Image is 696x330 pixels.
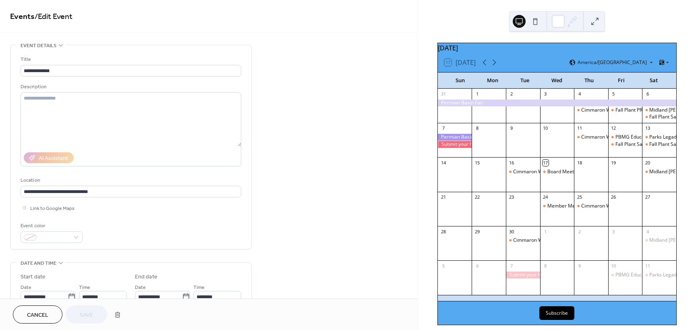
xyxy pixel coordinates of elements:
[508,160,514,166] div: 16
[508,263,514,269] div: 7
[30,204,75,213] span: Link to Google Maps
[638,73,670,89] div: Sat
[543,263,549,269] div: 8
[543,160,549,166] div: 17
[642,272,676,278] div: Parks Legado Farmers Market
[440,263,446,269] div: 5
[578,60,647,65] span: America/[GEOGRAPHIC_DATA]
[649,141,680,148] div: Fall Plant Sale
[576,91,582,97] div: 4
[438,100,676,106] div: Permian Basin Fair
[644,91,650,97] div: 6
[615,107,657,114] div: Fall Plant PRE-Sale
[474,91,480,97] div: 1
[509,73,541,89] div: Tue
[574,107,608,114] div: Cimmaron Work Session
[13,305,62,324] button: Cancel
[608,272,642,278] div: PBMG Education Committee Meeting
[543,125,549,131] div: 10
[576,228,582,235] div: 2
[440,160,446,166] div: 14
[193,283,205,292] span: Time
[605,73,638,89] div: Fri
[444,73,476,89] div: Sun
[440,228,446,235] div: 28
[474,228,480,235] div: 29
[21,222,81,230] div: Event color
[513,168,568,175] div: Cimmaron Work Session
[611,125,617,131] div: 12
[543,91,549,97] div: 3
[474,263,480,269] div: 6
[611,91,617,97] div: 5
[642,134,676,141] div: Parks Legado Farmers Market
[506,237,540,244] div: Cimmaron Work Session
[513,237,568,244] div: Cimmaron Work Session
[581,134,636,141] div: Cimmaron Work Session
[581,203,636,210] div: Cimmaron Work Session
[506,168,540,175] div: Cimmaron Work Session
[35,9,72,25] span: / Edit Event
[608,134,642,141] div: PBMG Education Committee Meeting
[440,91,446,97] div: 31
[611,263,617,269] div: 10
[547,168,581,175] div: Board Meeting
[644,125,650,131] div: 13
[21,55,240,64] div: Title
[10,9,35,25] a: Events
[438,134,472,141] div: Permian Basin Fair
[27,311,48,320] span: Cancel
[576,160,582,166] div: 18
[21,83,240,91] div: Description
[644,263,650,269] div: 11
[649,114,680,120] div: Fall Plant Sale
[644,160,650,166] div: 20
[540,168,574,175] div: Board Meeting
[540,203,574,210] div: Member Meeting
[541,73,573,89] div: Wed
[539,306,574,320] button: Subscribe
[135,283,146,292] span: Date
[543,194,549,200] div: 24
[611,194,617,200] div: 26
[508,125,514,131] div: 9
[642,168,676,175] div: Midland Farmer's Market
[574,203,608,210] div: Cimmaron Work Session
[440,194,446,200] div: 21
[547,203,586,210] div: Member Meeting
[576,263,582,269] div: 9
[21,42,56,50] span: Event details
[508,91,514,97] div: 2
[576,194,582,200] div: 25
[573,73,605,89] div: Thu
[543,228,549,235] div: 1
[608,141,642,148] div: Fall Plant Sale
[474,125,480,131] div: 8
[438,43,676,53] div: [DATE]
[608,107,642,114] div: Fall Plant PRE-Sale
[581,107,636,114] div: Cimmaron Work Session
[642,107,676,114] div: Midland Farmer's Market
[438,141,472,148] div: Submit your hours!
[21,273,46,281] div: Start date
[476,73,509,89] div: Mon
[21,176,240,185] div: Location
[642,114,676,120] div: Fall Plant Sale
[576,125,582,131] div: 11
[615,141,646,148] div: Fall Plant Sale
[574,134,608,141] div: Cimmaron Work Session
[474,160,480,166] div: 15
[474,194,480,200] div: 22
[611,228,617,235] div: 3
[135,273,157,281] div: End date
[508,194,514,200] div: 23
[508,228,514,235] div: 30
[642,237,676,244] div: Midland Farmer's Market
[506,272,540,278] div: Submit your hours!
[644,194,650,200] div: 27
[440,125,446,131] div: 7
[611,160,617,166] div: 19
[21,259,56,268] span: Date and time
[79,283,90,292] span: Time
